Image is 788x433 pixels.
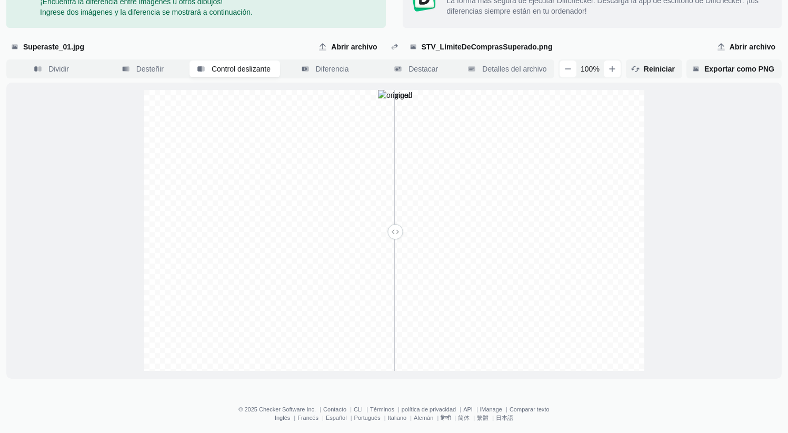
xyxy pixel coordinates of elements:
[316,65,349,73] font: Diferencia
[687,61,781,77] button: Exportar como PNG
[730,43,775,51] font: Abrir archivo
[275,415,290,421] a: Inglés
[482,65,546,73] font: Detalles del archivo
[326,415,347,421] a: Español
[314,38,383,55] label: Abrir carga de archivos
[627,61,681,77] button: Reiniciar
[496,415,513,421] a: 日本語
[581,65,593,73] font: 100
[480,406,502,412] a: iManage
[704,65,774,73] font: Exportar como PNG
[6,38,308,55] label: Superaste_01.jpg subir
[354,406,363,412] a: CLI
[441,415,451,421] a: हिन्दी
[402,406,456,412] a: política de privacidad
[408,65,438,73] font: Destacar
[713,38,782,55] label: Abrir carga de archivos
[370,406,394,412] a: Términos
[414,415,433,421] a: Alemán
[458,415,470,421] a: 简体
[7,61,97,77] button: Dividir
[98,61,188,77] button: Desteñir
[23,43,84,51] font: Superaste_01.jpg
[354,415,381,421] a: Portugués
[477,415,488,421] a: 繁體
[189,61,280,77] button: Control deslizante
[281,61,371,77] button: Diferencia
[238,406,316,412] font: © 2025 Checker Software Inc.
[463,406,473,412] a: API
[388,41,401,53] button: Intercambiar diferencias
[388,415,406,421] a: Italiano
[40,8,253,16] font: Ingrese dos imágenes y la diferencia se mostrará a continuación.
[405,38,706,55] label: Subir STV_LimiteDeComprasSuperado.png
[644,65,675,73] font: Reiniciar
[510,406,550,412] a: Comparar texto
[463,61,553,77] button: Detalles del archivo
[297,415,318,421] a: Francés
[48,65,69,73] font: Dividir
[212,65,271,73] font: Control deslizante
[593,65,599,73] font: %
[405,38,706,55] span: STV_LímiteDeComprasSuperado.png
[136,65,164,73] font: Desteñir
[331,43,377,51] font: Abrir archivo
[323,406,346,412] a: Contacto
[6,38,308,55] span: Superaste_01.jpg
[372,61,462,77] button: Destacar
[422,43,553,51] font: STV_LímiteDeComprasSuperado.png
